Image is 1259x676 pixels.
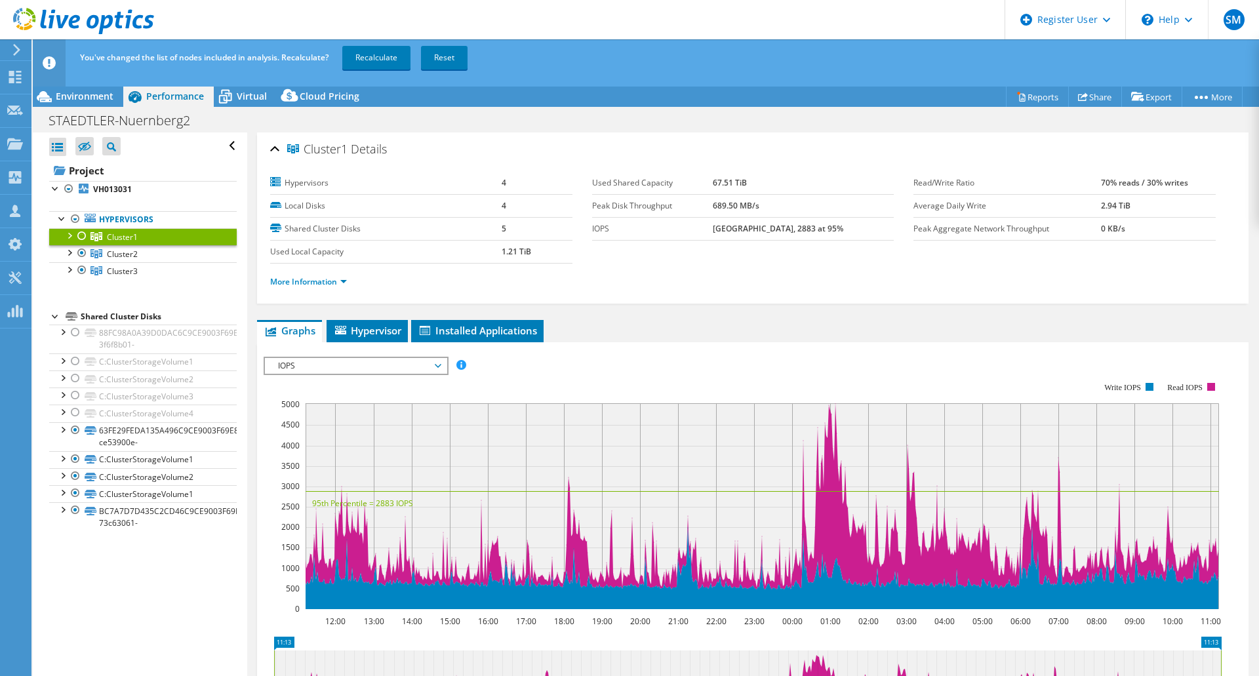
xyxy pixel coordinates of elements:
[287,143,348,156] span: Cluster1
[1142,14,1153,26] svg: \n
[1010,616,1031,627] text: 06:00
[913,222,1101,235] label: Peak Aggregate Network Throughput
[418,324,537,337] span: Installed Applications
[93,184,132,195] b: VH013031
[270,276,347,287] a: More Information
[281,440,300,451] text: 4000
[820,616,841,627] text: 01:00
[913,176,1101,189] label: Read/Write Ratio
[478,616,498,627] text: 16:00
[80,52,329,63] span: You've changed the list of nodes included in analysis. Recalculate?
[896,616,917,627] text: 03:00
[402,616,422,627] text: 14:00
[264,324,315,337] span: Graphs
[592,199,713,212] label: Peak Disk Throughput
[49,422,237,451] a: 63FE29FEDA135A496C9CE9003F69E816-ce53900e-
[364,616,384,627] text: 13:00
[281,399,300,410] text: 5000
[49,405,237,422] a: C:ClusterStorageVolume4
[1104,383,1141,392] text: Write IOPS
[270,176,502,189] label: Hypervisors
[706,616,727,627] text: 22:00
[107,266,138,277] span: Cluster3
[1101,177,1188,188] b: 70% reads / 30% writes
[49,325,237,353] a: 88FC98A0A39D0DAC6C9CE9003F69E816-3f6f8b01-
[1168,383,1203,392] text: Read IOPS
[1182,87,1243,107] a: More
[1101,223,1125,234] b: 0 KB/s
[49,262,237,279] a: Cluster3
[43,113,210,128] h1: STAEDTLER-Nuernberg2
[281,481,300,492] text: 3000
[81,309,237,325] div: Shared Cluster Disks
[49,181,237,198] a: VH013031
[49,245,237,262] a: Cluster2
[286,583,300,594] text: 500
[782,616,803,627] text: 00:00
[972,616,993,627] text: 05:00
[713,177,747,188] b: 67.51 TiB
[1125,616,1145,627] text: 09:00
[1087,616,1107,627] text: 08:00
[281,501,300,512] text: 2500
[325,616,346,627] text: 12:00
[49,451,237,468] a: C:ClusterStorageVolume1
[516,616,536,627] text: 17:00
[49,468,237,485] a: C:ClusterStorageVolume2
[1068,87,1122,107] a: Share
[934,616,955,627] text: 04:00
[1006,87,1069,107] a: Reports
[281,521,300,532] text: 2000
[858,616,879,627] text: 02:00
[592,616,612,627] text: 19:00
[440,616,460,627] text: 15:00
[1121,87,1182,107] a: Export
[281,563,300,574] text: 1000
[49,502,237,531] a: BC7A7D7D435C2CD46C9CE9003F69E816-73c63061-
[744,616,765,627] text: 23:00
[270,199,502,212] label: Local Disks
[107,249,138,260] span: Cluster2
[49,388,237,405] a: C:ClusterStorageVolume3
[592,176,713,189] label: Used Shared Capacity
[49,160,237,181] a: Project
[713,200,759,211] b: 689.50 MB/s
[107,231,138,243] span: Cluster1
[1163,616,1183,627] text: 10:00
[1201,616,1221,627] text: 11:00
[281,419,300,430] text: 4500
[502,246,531,257] b: 1.21 TiB
[502,223,506,234] b: 5
[56,90,113,102] span: Environment
[281,460,300,471] text: 3500
[1049,616,1069,627] text: 07:00
[270,222,502,235] label: Shared Cluster Disks
[913,199,1101,212] label: Average Daily Write
[351,141,387,157] span: Details
[421,46,468,70] a: Reset
[49,211,237,228] a: Hypervisors
[668,616,689,627] text: 21:00
[1101,200,1130,211] b: 2.94 TiB
[502,200,506,211] b: 4
[1224,9,1245,30] span: SM
[502,177,506,188] b: 4
[49,485,237,502] a: C:ClusterStorageVolume1
[49,370,237,388] a: C:ClusterStorageVolume2
[270,245,502,258] label: Used Local Capacity
[49,353,237,370] a: C:ClusterStorageVolume1
[271,358,440,374] span: IOPS
[281,542,300,553] text: 1500
[713,223,843,234] b: [GEOGRAPHIC_DATA], 2883 at 95%
[342,46,410,70] a: Recalculate
[333,324,401,337] span: Hypervisor
[295,603,300,614] text: 0
[592,222,713,235] label: IOPS
[300,90,359,102] span: Cloud Pricing
[312,498,413,509] text: 95th Percentile = 2883 IOPS
[237,90,267,102] span: Virtual
[146,90,204,102] span: Performance
[49,228,237,245] a: Cluster1
[630,616,650,627] text: 20:00
[554,616,574,627] text: 18:00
